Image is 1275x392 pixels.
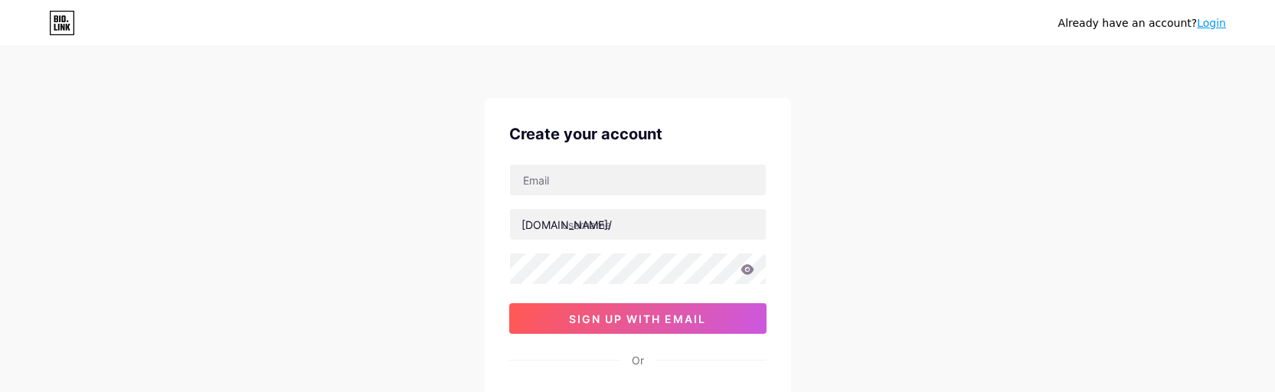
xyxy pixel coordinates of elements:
span: sign up with email [569,312,706,325]
input: Email [510,165,766,195]
div: Or [632,352,644,368]
div: Create your account [509,122,767,145]
div: [DOMAIN_NAME]/ [521,217,612,233]
button: sign up with email [509,303,767,334]
a: Login [1197,17,1226,29]
div: Already have an account? [1058,15,1226,31]
input: username [510,209,766,240]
